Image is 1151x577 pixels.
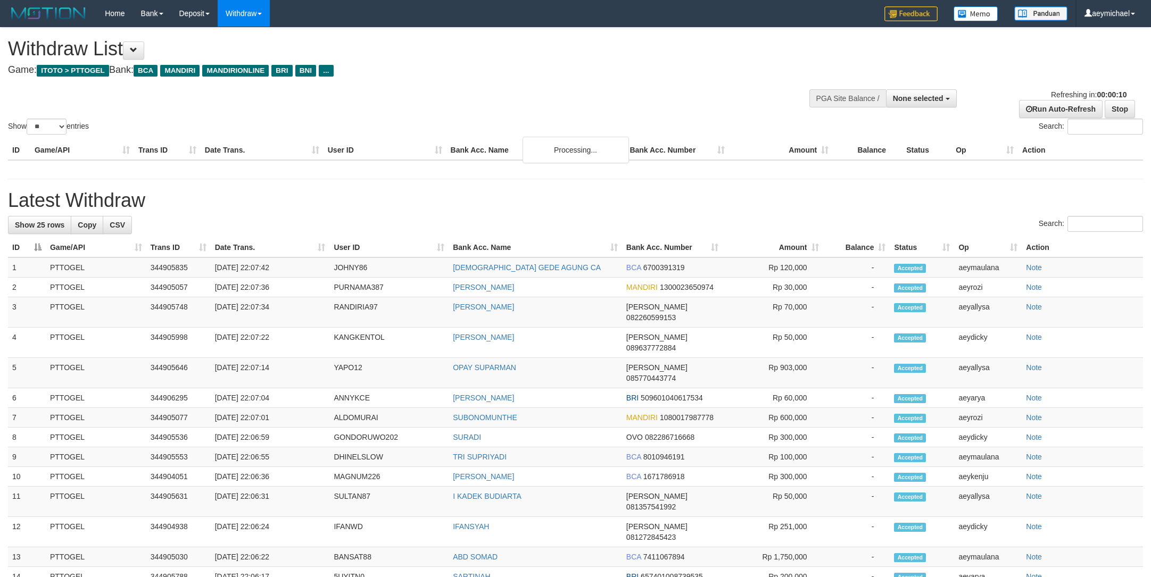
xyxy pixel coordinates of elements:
[146,358,211,388] td: 344905646
[626,453,641,461] span: BCA
[8,408,46,428] td: 7
[886,89,957,107] button: None selected
[8,216,71,234] a: Show 25 rows
[893,94,943,103] span: None selected
[645,433,694,441] span: Copy 082286716668 to clipboard
[723,428,823,447] td: Rp 300,000
[453,492,521,500] a: I KADEK BUDIARTA
[823,467,890,487] td: -
[1039,119,1143,135] label: Search:
[8,140,30,160] th: ID
[954,408,1022,428] td: aeyrozi
[954,358,1022,388] td: aeyallysa
[823,278,890,297] td: -
[643,263,685,272] span: Copy 6700391319 to clipboard
[146,388,211,408] td: 344906295
[8,238,46,257] th: ID: activate to sort column descending
[626,553,641,561] span: BCA
[1026,472,1042,481] a: Note
[523,137,629,163] div: Processing...
[134,140,201,160] th: Trans ID
[894,283,926,292] span: Accepted
[146,447,211,467] td: 344905553
[329,278,449,297] td: PURNAMA387
[78,221,96,229] span: Copy
[211,358,330,388] td: [DATE] 22:07:14
[1051,90,1127,99] span: Refreshing in:
[723,358,823,388] td: Rp 903,000
[1026,492,1042,500] a: Note
[449,238,622,257] th: Bank Acc. Name: activate to sort column ascending
[626,503,676,511] span: Copy 081357541992 to clipboard
[1039,216,1143,232] label: Search:
[110,221,125,229] span: CSV
[146,547,211,567] td: 344905030
[954,6,998,21] img: Button%20Memo.svg
[146,467,211,487] td: 344904051
[329,257,449,278] td: JOHNY86
[8,65,757,76] h4: Game: Bank:
[723,297,823,328] td: Rp 70,000
[625,140,729,160] th: Bank Acc. Number
[622,238,723,257] th: Bank Acc. Number: activate to sort column ascending
[329,487,449,517] td: SULTAN87
[626,344,676,352] span: Copy 089637772884 to clipboard
[1067,119,1143,135] input: Search:
[30,140,134,160] th: Game/API
[1026,283,1042,291] a: Note
[894,473,926,482] span: Accepted
[626,533,676,541] span: Copy 081272845423 to clipboard
[46,358,146,388] td: PTTOGEL
[626,394,639,402] span: BRI
[8,547,46,567] td: 13
[446,140,626,160] th: Bank Acc. Name
[1097,90,1127,99] strong: 00:00:10
[211,297,330,328] td: [DATE] 22:07:34
[626,433,643,441] span: OVO
[46,487,146,517] td: PTTOGEL
[271,65,292,77] span: BRI
[626,492,688,500] span: [PERSON_NAME]
[954,428,1022,447] td: aeydicky
[954,517,1022,547] td: aeydicky
[8,328,46,358] td: 4
[954,388,1022,408] td: aeyarya
[453,303,514,311] a: [PERSON_NAME]
[1026,303,1042,311] a: Note
[626,522,688,531] span: [PERSON_NAME]
[626,413,658,422] span: MANDIRI
[723,388,823,408] td: Rp 60,000
[894,264,926,273] span: Accepted
[453,283,514,291] a: [PERSON_NAME]
[46,238,146,257] th: Game/API: activate to sort column ascending
[211,428,330,447] td: [DATE] 22:06:59
[46,257,146,278] td: PTTOGEL
[660,413,714,422] span: Copy 1080017987778 to clipboard
[954,487,1022,517] td: aeyallysa
[8,278,46,297] td: 2
[46,517,146,547] td: PTTOGEL
[146,297,211,328] td: 344905748
[894,364,926,373] span: Accepted
[626,374,676,382] span: Copy 085770443774 to clipboard
[202,65,269,77] span: MANDIRIONLINE
[823,547,890,567] td: -
[823,487,890,517] td: -
[823,328,890,358] td: -
[146,328,211,358] td: 344905998
[295,65,316,77] span: BNI
[951,140,1018,160] th: Op
[453,333,514,341] a: [PERSON_NAME]
[894,553,926,562] span: Accepted
[626,263,641,272] span: BCA
[1018,140,1143,160] th: Action
[324,140,446,160] th: User ID
[453,263,601,272] a: [DEMOGRAPHIC_DATA] GEDE AGUNG CA
[453,394,514,402] a: [PERSON_NAME]
[211,388,330,408] td: [DATE] 22:07:04
[46,428,146,447] td: PTTOGEL
[894,523,926,532] span: Accepted
[954,297,1022,328] td: aeyallysa
[146,487,211,517] td: 344905631
[723,467,823,487] td: Rp 300,000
